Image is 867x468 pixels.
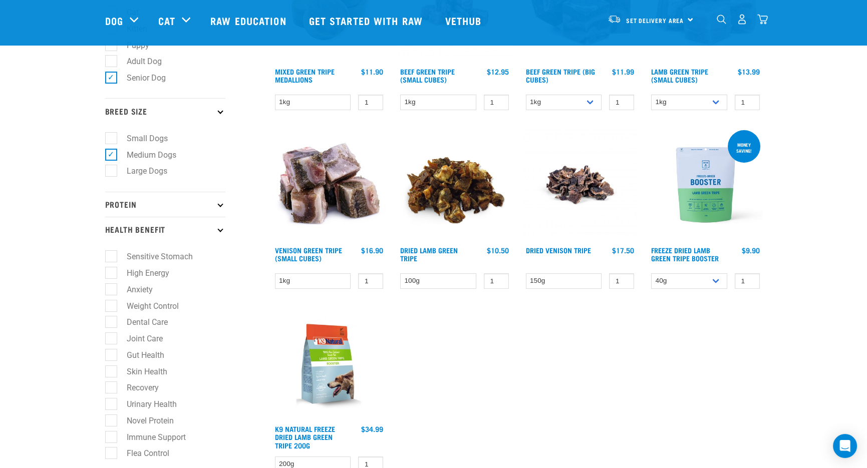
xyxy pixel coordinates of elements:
a: Dried Lamb Green Tripe [400,248,458,260]
img: home-icon@2x.png [757,14,768,25]
img: Freeze Dried Lamb Green Tripe [649,128,762,242]
label: Large Dogs [111,165,171,177]
a: Cat [158,13,175,28]
div: Open Intercom Messenger [833,434,857,458]
label: Medium Dogs [111,149,180,161]
a: Get started with Raw [299,1,435,41]
input: 1 [484,273,509,289]
div: $10.50 [487,246,509,254]
div: $11.99 [612,68,634,76]
a: Dried Venison Tripe [526,248,591,252]
div: $9.90 [742,246,760,254]
a: Freeze Dried Lamb Green Tripe Booster [651,248,719,260]
span: Set Delivery Area [626,19,684,22]
input: 1 [609,273,634,289]
img: home-icon-1@2x.png [717,15,726,24]
label: Flea Control [111,447,173,459]
a: Dog [105,13,123,28]
div: Money saving! [728,137,760,158]
div: $13.99 [738,68,760,76]
div: $12.95 [487,68,509,76]
label: Dental Care [111,316,172,328]
label: Urinary Health [111,398,181,410]
label: Small Dogs [111,132,172,145]
input: 1 [735,273,760,289]
p: Health Benefit [105,217,225,242]
div: $16.90 [361,246,383,254]
label: Joint Care [111,332,167,345]
a: Beef Green Tripe (Small Cubes) [400,70,455,81]
div: $17.50 [612,246,634,254]
img: Dried Vension Tripe 1691 [523,128,637,242]
p: Protein [105,192,225,217]
div: $11.90 [361,68,383,76]
label: Adult Dog [111,55,166,68]
a: Lamb Green Tripe (Small Cubes) [651,70,708,81]
div: $34.99 [361,425,383,433]
p: Breed Size [105,98,225,123]
label: Senior Dog [111,72,170,84]
label: Anxiety [111,283,157,296]
a: K9 Natural Freeze Dried Lamb Green Tripe 200g [275,427,335,446]
input: 1 [358,95,383,110]
img: Pile Of Dried Lamb Tripe For Pets [398,128,511,242]
img: K9 Square [272,307,386,420]
a: Mixed Green Tripe Medallions [275,70,335,81]
label: High Energy [111,267,173,279]
input: 1 [609,95,634,110]
input: 1 [735,95,760,110]
a: Venison Green Tripe (Small Cubes) [275,248,342,260]
label: Skin Health [111,365,171,378]
label: Weight Control [111,300,183,312]
input: 1 [484,95,509,110]
a: Vethub [435,1,494,41]
a: Beef Green Tripe (Big Cubes) [526,70,595,81]
label: Sensitive Stomach [111,250,197,263]
label: Immune Support [111,431,190,443]
img: 1079 Green Tripe Venison 01 [272,128,386,242]
img: van-moving.png [608,15,621,24]
input: 1 [358,273,383,289]
img: user.png [737,14,747,25]
label: Gut Health [111,349,168,361]
label: Recovery [111,381,163,394]
a: Raw Education [200,1,299,41]
label: Novel Protein [111,414,178,427]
